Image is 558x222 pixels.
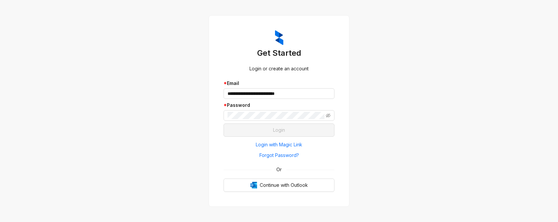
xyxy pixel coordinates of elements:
[224,123,334,137] button: Login
[259,152,299,159] span: Forgot Password?
[260,182,308,189] span: Continue with Outlook
[224,179,334,192] button: OutlookContinue with Outlook
[326,113,330,118] span: eye-invisible
[275,30,283,45] img: ZumaIcon
[224,139,334,150] button: Login with Magic Link
[224,102,334,109] div: Password
[272,166,286,173] span: Or
[224,65,334,72] div: Login or create an account
[256,141,302,148] span: Login with Magic Link
[250,182,257,188] img: Outlook
[224,80,334,87] div: Email
[224,48,334,58] h3: Get Started
[224,150,334,161] button: Forgot Password?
